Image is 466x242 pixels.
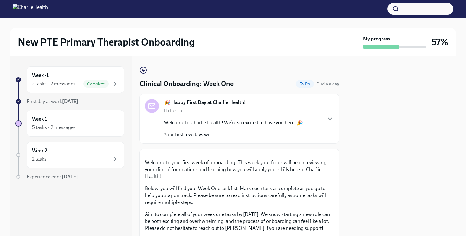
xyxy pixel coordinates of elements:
a: Week -12 tasks • 2 messagesComplete [15,66,124,93]
p: Hi Lessa, [164,107,303,114]
span: Due [316,81,339,87]
strong: in a day [324,81,339,87]
span: Experience ends [27,174,78,180]
div: 2 tasks [32,156,47,163]
p: Your first few days wil... [164,131,303,138]
strong: My progress [363,35,390,42]
p: Welcome to Charlie Health! We’re so excited to have you here. 🎉 [164,119,303,126]
strong: [DATE] [62,98,78,104]
a: First day at work[DATE] [15,98,124,105]
strong: 🎉 Happy First Day at Charlie Health! [164,99,246,106]
div: 5 tasks • 2 messages [32,124,76,131]
a: Week 22 tasks [15,142,124,168]
h6: Week 1 [32,115,47,122]
img: CharlieHealth [13,4,48,14]
h3: 57% [431,36,448,48]
span: To Do [296,82,314,86]
p: Aim to complete all of your week one tasks by [DATE]. We know starting a new role can be both exc... [145,211,334,232]
h4: Clinical Onboarding: Week One [139,79,234,89]
h6: Week 2 [32,147,47,154]
h2: New PTE Primary Therapist Onboarding [18,36,195,48]
p: Below, you will find your Week One task list. Mark each task as complete as you go to help you st... [145,185,334,206]
div: 2 tasks • 2 messages [32,80,75,87]
span: First day at work [27,98,78,104]
strong: [DATE] [62,174,78,180]
a: Week 15 tasks • 2 messages [15,110,124,137]
span: August 30th, 2025 09:00 [316,81,339,87]
p: Welcome to your first week of onboarding! This week your focus will be on reviewing your clinical... [145,159,334,180]
span: Complete [83,82,109,86]
h6: Week -1 [32,72,49,79]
